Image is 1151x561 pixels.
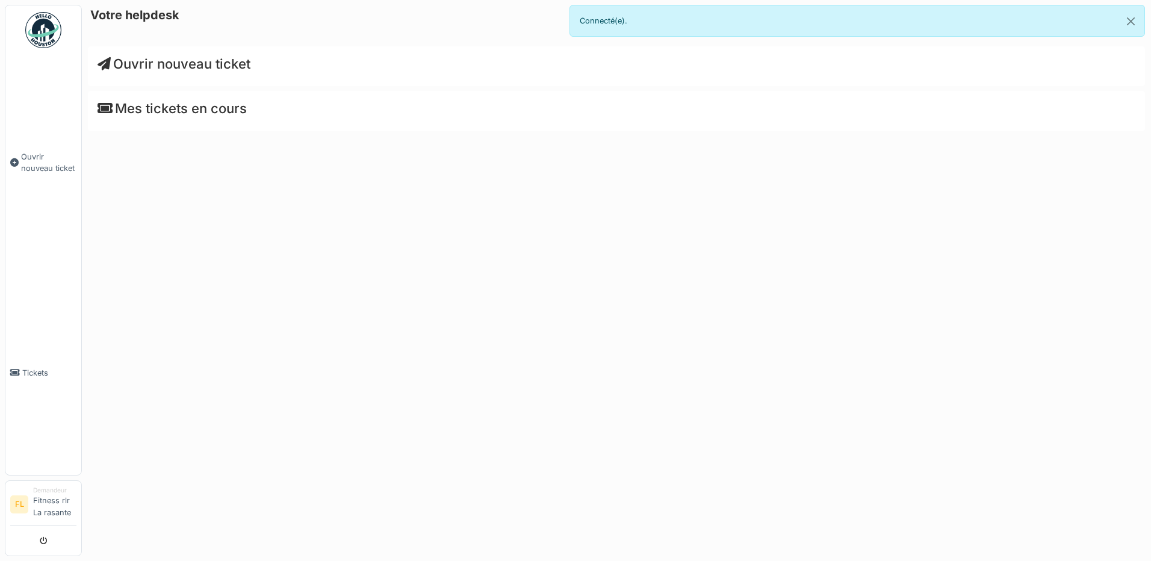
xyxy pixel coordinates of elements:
[10,495,28,513] li: FL
[10,486,76,526] a: FL DemandeurFitness rlr La rasante
[21,151,76,174] span: Ouvrir nouveau ticket
[5,55,81,271] a: Ouvrir nouveau ticket
[22,367,76,379] span: Tickets
[33,486,76,523] li: Fitness rlr La rasante
[1117,5,1144,37] button: Close
[569,5,1145,37] div: Connecté(e).
[33,486,76,495] div: Demandeur
[98,56,250,72] a: Ouvrir nouveau ticket
[5,271,81,475] a: Tickets
[90,8,179,22] h6: Votre helpdesk
[98,101,1135,116] h4: Mes tickets en cours
[25,12,61,48] img: Badge_color-CXgf-gQk.svg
